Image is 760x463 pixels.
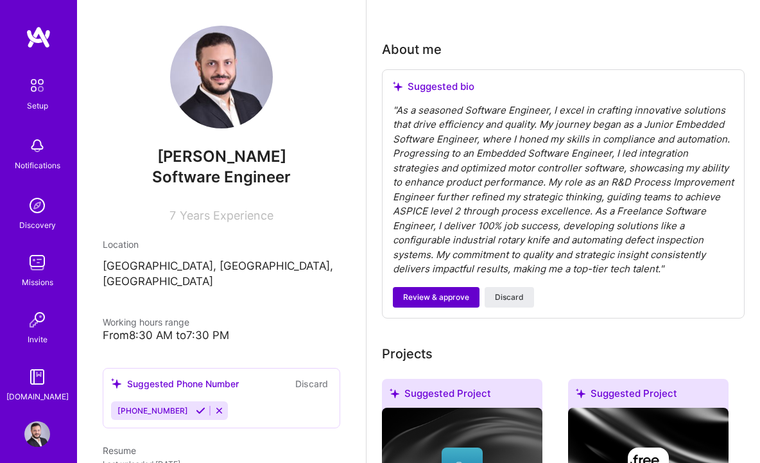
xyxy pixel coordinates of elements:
[28,333,47,346] div: Invite
[393,103,734,277] div: " As a seasoned Software Engineer, I excel in crafting innovative solutions that drive efficiency...
[382,40,442,59] div: About me
[576,389,585,398] i: icon SuggestedTeams
[111,377,239,390] div: Suggested Phone Number
[21,421,53,447] a: User Avatar
[27,99,48,112] div: Setup
[291,376,332,391] button: Discard
[393,82,402,91] i: icon SuggestedTeams
[103,317,189,328] span: Working hours range
[103,445,136,456] span: Resume
[169,209,176,222] span: 7
[19,218,56,232] div: Discovery
[24,250,50,275] img: teamwork
[24,72,51,99] img: setup
[382,379,542,413] div: Suggested Project
[568,379,729,413] div: Suggested Project
[393,287,479,308] button: Review & approve
[117,406,188,415] span: [PHONE_NUMBER]
[214,406,224,415] i: Reject
[403,292,469,303] span: Review & approve
[26,26,51,49] img: logo
[15,159,60,172] div: Notifications
[196,406,205,415] i: Accept
[382,344,433,363] div: Add projects you've worked on
[24,133,50,159] img: bell
[152,168,291,186] span: Software Engineer
[111,378,122,389] i: icon SuggestedTeams
[103,238,340,251] div: Location
[382,344,433,363] div: Projects
[24,307,50,333] img: Invite
[24,193,50,218] img: discovery
[390,389,399,398] i: icon SuggestedTeams
[103,329,340,342] div: From 8:30 AM to 7:30 PM
[180,209,273,222] span: Years Experience
[6,390,69,403] div: [DOMAIN_NAME]
[22,275,53,289] div: Missions
[485,287,534,308] button: Discard
[24,421,50,447] img: User Avatar
[103,259,340,290] p: [GEOGRAPHIC_DATA], [GEOGRAPHIC_DATA], [GEOGRAPHIC_DATA]
[170,26,273,128] img: User Avatar
[393,80,734,93] div: Suggested bio
[103,147,340,166] span: [PERSON_NAME]
[495,292,524,303] span: Discard
[24,364,50,390] img: guide book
